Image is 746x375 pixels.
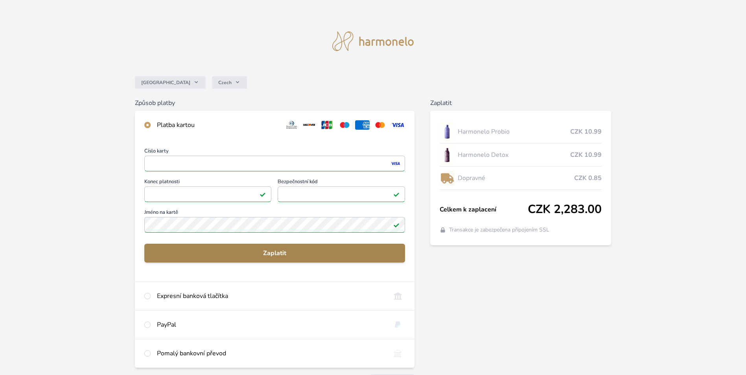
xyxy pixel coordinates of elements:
[570,127,602,136] span: CZK 10.99
[157,291,384,301] div: Expresní banková tlačítka
[390,291,405,301] img: onlineBanking_CZ.svg
[260,191,266,197] img: Platné pole
[284,120,299,130] img: diners.svg
[390,320,405,329] img: paypal.svg
[528,202,602,217] span: CZK 2,283.00
[141,79,190,86] span: [GEOGRAPHIC_DATA]
[332,31,414,51] img: logo.svg
[458,150,571,160] span: Harmonelo Detox
[574,173,602,183] span: CZK 0.85
[144,149,405,156] span: Číslo karty
[281,189,401,200] iframe: Iframe pro bezpečnostní kód
[157,320,384,329] div: PayPal
[440,145,455,165] img: DETOX_se_stinem_x-lo.jpg
[373,120,387,130] img: mc.svg
[440,205,528,214] span: Celkem k zaplacení
[302,120,317,130] img: discover.svg
[337,120,352,130] img: maestro.svg
[390,160,401,167] img: visa
[151,248,399,258] span: Zaplatit
[144,210,405,217] span: Jméno na kartě
[458,127,571,136] span: Harmonelo Probio
[393,191,400,197] img: Platné pole
[440,122,455,142] img: CLEAN_PROBIO_se_stinem_x-lo.jpg
[144,244,405,263] button: Zaplatit
[390,120,405,130] img: visa.svg
[278,179,405,186] span: Bezpečnostní kód
[157,120,278,130] div: Platba kartou
[393,222,400,228] img: Platné pole
[135,76,206,89] button: [GEOGRAPHIC_DATA]
[148,158,402,169] iframe: Iframe pro číslo karty
[440,168,455,188] img: delivery-lo.png
[135,98,414,108] h6: Způsob platby
[148,189,268,200] iframe: Iframe pro datum vypršení platnosti
[218,79,232,86] span: Czech
[430,98,612,108] h6: Zaplatit
[355,120,370,130] img: amex.svg
[144,217,405,233] input: Jméno na kartěPlatné pole
[144,179,271,186] span: Konec platnosti
[570,150,602,160] span: CZK 10.99
[390,349,405,358] img: bankTransfer_IBAN.svg
[449,226,549,234] span: Transakce je zabezpečena připojením SSL
[157,349,384,358] div: Pomalý bankovní převod
[458,173,575,183] span: Dopravné
[320,120,334,130] img: jcb.svg
[212,76,247,89] button: Czech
